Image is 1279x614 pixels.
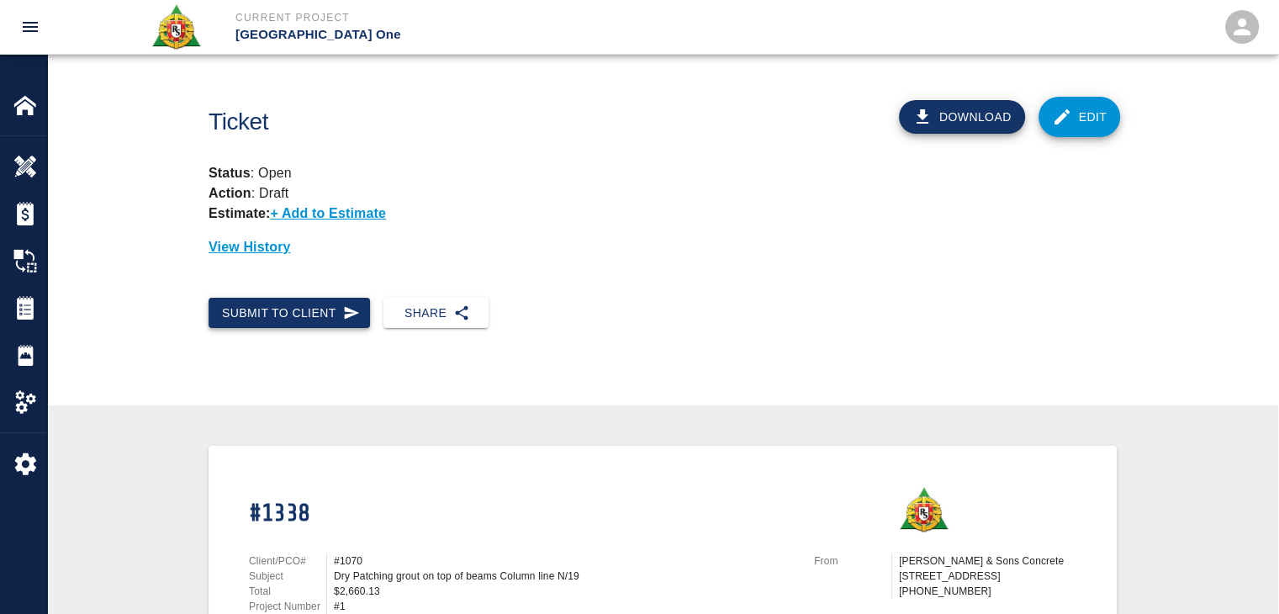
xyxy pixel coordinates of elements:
[209,237,1117,257] p: View History
[249,553,326,569] p: Client/PCO#
[209,186,288,200] p: : Draft
[235,25,731,45] p: [GEOGRAPHIC_DATA] One
[10,7,50,47] button: open drawer
[209,163,1117,183] p: : Open
[209,186,251,200] strong: Action
[1039,97,1121,137] a: Edit
[249,584,326,599] p: Total
[899,569,1076,584] p: [STREET_ADDRESS]
[209,206,270,220] strong: Estimate:
[899,584,1076,599] p: [PHONE_NUMBER]
[249,569,326,584] p: Subject
[334,569,794,584] div: Dry Patching grout on top of beams Column line N/19
[270,206,386,220] p: + Add to Estimate
[209,166,251,180] strong: Status
[814,553,891,569] p: From
[151,3,202,50] img: Roger & Sons Concrete
[249,500,794,529] h1: #1338
[209,298,370,329] button: Submit to Client
[235,10,731,25] p: Current Project
[334,584,794,599] div: $2,660.13
[1195,533,1279,614] iframe: Chat Widget
[249,599,326,614] p: Project Number
[899,553,1076,569] p: [PERSON_NAME] & Sons Concrete
[899,100,1025,134] button: Download
[383,298,489,329] button: Share
[898,486,949,533] img: Roger & Sons Concrete
[334,599,794,614] div: #1
[209,109,732,136] h1: Ticket
[334,553,794,569] div: #1070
